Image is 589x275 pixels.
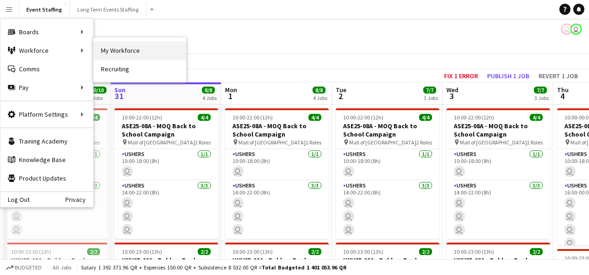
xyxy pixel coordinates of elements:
[0,105,93,124] div: Platform Settings
[88,87,107,94] span: 10/10
[114,149,218,181] app-card-role: Ushers1/110:00-18:00 (8h)
[556,91,569,101] span: 4
[416,139,432,146] span: 2 Roles
[530,248,543,255] span: 2/2
[424,94,438,101] div: 3 Jobs
[561,24,572,35] app-user-avatar: Events Staffing Team
[113,91,125,101] span: 31
[94,41,186,60] a: My Workforce
[11,248,51,255] span: 10:00-23:00 (13h)
[88,94,106,101] div: 6 Jobs
[202,87,215,94] span: 8/8
[224,91,237,101] span: 1
[535,70,582,82] button: Revert 1 job
[4,256,107,273] h3: UNV25-09A - Dukhan Bank Ushers
[225,181,329,239] app-card-role: Ushers3/314:00-22:00 (8h)
[122,248,162,255] span: 10:00-23:00 (13h)
[349,139,416,146] span: Mall of [GEOGRAPHIC_DATA]
[262,264,346,271] span: Total Budgeted 1 401 053.96 QR
[15,264,42,271] span: Budgeted
[313,94,327,101] div: 4 Jobs
[198,248,211,255] span: 2/2
[527,139,543,146] span: 2 Roles
[483,70,533,82] button: Publish 1 job
[336,86,346,94] span: Tue
[225,86,237,94] span: Mon
[87,248,100,255] span: 2/2
[440,70,482,82] button: Fix 1 error
[19,0,70,19] button: Event Staffing
[336,122,439,138] h3: ASE25-08A - MOQ Back to School Campaign
[0,41,93,60] div: Workforce
[454,114,494,121] span: 10:00-22:00 (12h)
[114,108,218,239] app-job-card: 10:00-22:00 (12h)4/4ASE25-08A - MOQ Back to School Campaign Mall of [GEOGRAPHIC_DATA]2 RolesUsher...
[419,248,432,255] span: 2/2
[0,23,93,41] div: Boards
[114,86,125,94] span: Sun
[232,114,273,121] span: 10:00-22:00 (12h)
[122,114,162,121] span: 10:00-22:00 (12h)
[423,87,436,94] span: 7/7
[70,0,146,19] button: Long Term Events Staffing
[446,122,550,138] h3: ASE25-08A - MOQ Back to School Campaign
[557,86,569,94] span: Thu
[5,262,43,273] button: Budgeted
[570,24,582,35] app-user-avatar: Events Staffing Team
[94,60,186,78] a: Recruiting
[238,139,306,146] span: Mall of [GEOGRAPHIC_DATA]
[454,248,494,255] span: 10:00-23:00 (13h)
[343,114,383,121] span: 10:00-22:00 (12h)
[225,108,329,239] app-job-card: 10:00-22:00 (12h)4/4ASE25-08A - MOQ Back to School Campaign Mall of [GEOGRAPHIC_DATA]2 RolesUsher...
[195,139,211,146] span: 2 Roles
[446,181,550,239] app-card-role: Ushers3/314:00-22:00 (8h)
[308,114,321,121] span: 4/4
[0,78,93,97] div: Pay
[336,149,439,181] app-card-role: Ushers1/110:00-18:00 (8h)
[0,60,93,78] a: Comms
[336,181,439,239] app-card-role: Ushers3/314:00-22:00 (8h)
[232,248,273,255] span: 10:00-23:00 (13h)
[65,196,93,203] a: Privacy
[81,264,346,271] div: Salary 1 392 371.96 QR + Expenses 150.00 QR + Subsistence 8 532.00 QR =
[4,181,107,239] app-card-role: Ushers3/315:00-23:00 (8h)
[445,91,458,101] span: 3
[114,181,218,239] app-card-role: Ushers3/314:00-22:00 (8h)
[313,87,326,94] span: 8/8
[446,86,458,94] span: Wed
[0,196,30,203] a: Log Out
[0,169,93,187] a: Product Updates
[334,91,346,101] span: 2
[446,256,550,273] h3: UNV25-09A - Dukhan Bank Ushers
[0,150,93,169] a: Knowledge Base
[198,114,211,121] span: 4/4
[114,256,218,273] h3: UNV25-09A - Dukhan Bank Ushers
[225,149,329,181] app-card-role: Ushers1/110:00-18:00 (8h)
[419,114,432,121] span: 4/4
[534,94,549,101] div: 3 Jobs
[534,87,547,94] span: 7/7
[225,122,329,138] h3: ASE25-08A - MOQ Back to School Campaign
[114,122,218,138] h3: ASE25-08A - MOQ Back to School Campaign
[51,264,73,271] span: All jobs
[336,256,439,273] h3: UNV25-09A - Dukhan Bank Ushers
[0,132,93,150] a: Training Academy
[225,256,329,273] h3: UNV25-09A - Dukhan Bank Ushers
[446,149,550,181] app-card-role: Ushers1/110:00-18:00 (8h)
[446,108,550,239] app-job-card: 10:00-22:00 (12h)4/4ASE25-08A - MOQ Back to School Campaign Mall of [GEOGRAPHIC_DATA]2 RolesUsher...
[202,94,217,101] div: 4 Jobs
[460,139,527,146] span: Mall of [GEOGRAPHIC_DATA]
[343,248,383,255] span: 10:00-23:00 (13h)
[306,139,321,146] span: 2 Roles
[128,139,195,146] span: Mall of [GEOGRAPHIC_DATA]
[530,114,543,121] span: 4/4
[336,108,439,239] app-job-card: 10:00-22:00 (12h)4/4ASE25-08A - MOQ Back to School Campaign Mall of [GEOGRAPHIC_DATA]2 RolesUsher...
[308,248,321,255] span: 2/2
